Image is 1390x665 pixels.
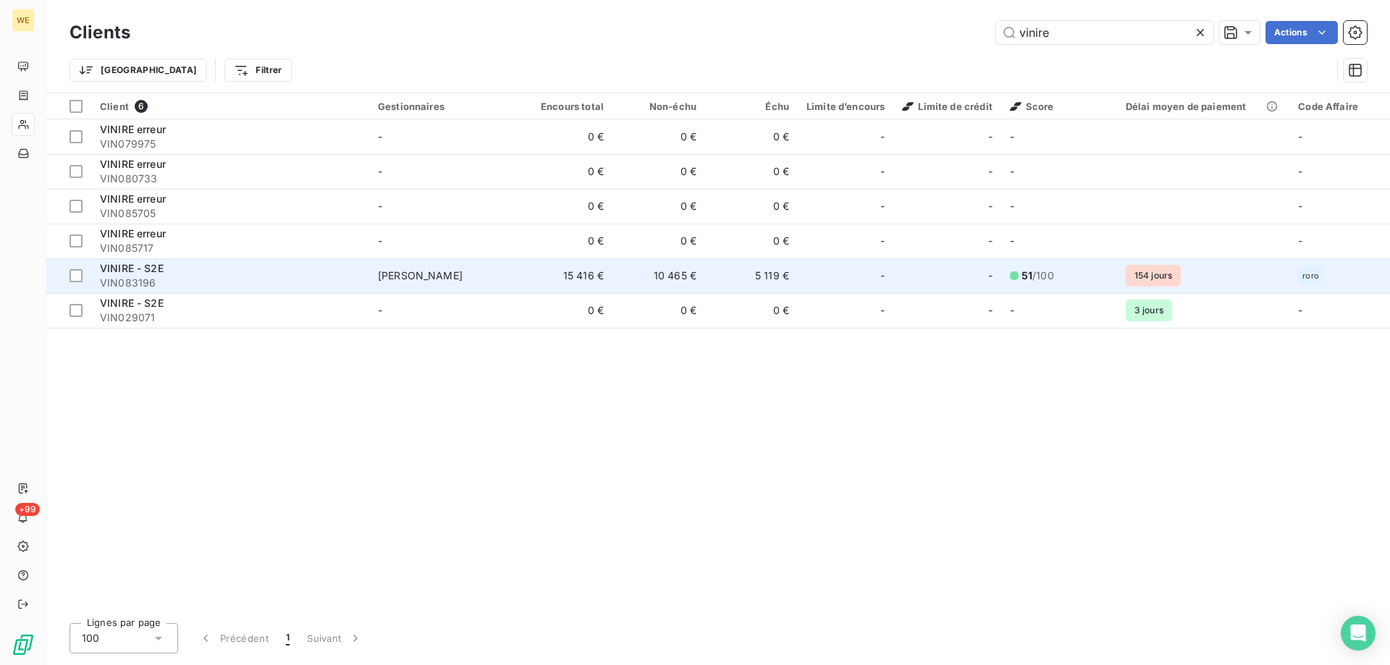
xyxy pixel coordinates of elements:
button: 1 [277,623,298,653]
button: Précédent [190,623,277,653]
span: VINIRE erreur [100,158,166,170]
td: 0 € [520,119,612,154]
span: Client [100,101,129,112]
span: - [1010,130,1014,143]
td: 5 119 € [705,258,798,293]
span: VIN080733 [100,171,361,186]
td: 0 € [520,154,612,189]
img: Logo LeanPay [12,633,35,656]
span: - [880,234,885,248]
div: Open Intercom Messenger [1341,616,1376,651]
div: Délai moyen de paiement [1126,101,1281,112]
span: 51 [1022,269,1032,281]
span: - [988,199,993,213]
span: VINIRE erreur [100,123,166,135]
td: 0 € [520,189,612,224]
span: - [1298,234,1302,247]
span: - [1010,234,1014,247]
td: 0 € [520,293,612,328]
span: - [378,304,382,316]
td: 0 € [705,293,798,328]
span: - [378,130,382,143]
span: - [1298,165,1302,177]
span: [PERSON_NAME] [378,269,463,281]
span: - [880,303,885,318]
span: VINIRE - S2E [100,297,164,309]
td: 15 416 € [520,258,612,293]
input: Rechercher [996,21,1213,44]
div: Limite d’encours [806,101,885,112]
span: - [988,130,993,144]
td: 0 € [705,119,798,154]
div: Encours total [528,101,604,112]
div: Gestionnaires [378,101,511,112]
button: Filtrer [224,59,291,82]
button: [GEOGRAPHIC_DATA] [69,59,206,82]
span: - [378,234,382,247]
span: - [1298,304,1302,316]
span: 1 [286,631,290,645]
span: - [988,164,993,179]
span: VIN085717 [100,241,361,255]
span: - [880,199,885,213]
td: 0 € [612,189,705,224]
button: Actions [1265,21,1338,44]
span: - [988,234,993,248]
span: - [1298,200,1302,212]
div: WE [12,9,35,32]
span: - [378,165,382,177]
td: 0 € [705,154,798,189]
span: 6 [135,100,148,113]
span: - [1298,130,1302,143]
h3: Clients [69,20,130,46]
td: 0 € [520,224,612,258]
span: Limite de crédit [902,101,992,112]
span: VIN085705 [100,206,361,221]
td: 0 € [612,154,705,189]
span: VINIRE erreur [100,192,166,205]
div: Échu [714,101,789,112]
span: VIN083196 [100,276,361,290]
span: - [988,303,993,318]
div: Code Affaire [1298,101,1376,112]
span: 100 [82,631,99,645]
span: - [880,164,885,179]
button: Suivant [298,623,371,653]
td: 0 € [612,293,705,328]
div: Non-échu [621,101,696,112]
span: - [1010,165,1014,177]
span: - [1010,200,1014,212]
span: - [988,268,993,283]
span: - [1010,304,1014,316]
span: VINIRE erreur [100,227,166,240]
span: VINIRE - S2E [100,262,164,274]
span: 3 jours [1126,300,1172,321]
span: /100 [1022,268,1054,283]
span: VIN079975 [100,137,361,151]
span: Score [1010,101,1054,112]
span: - [880,268,885,283]
span: +99 [15,503,40,516]
td: 10 465 € [612,258,705,293]
td: 0 € [612,224,705,258]
span: - [378,200,382,212]
td: 0 € [612,119,705,154]
td: 0 € [705,189,798,224]
td: 0 € [705,224,798,258]
span: 154 jours [1126,265,1181,287]
span: - [880,130,885,144]
span: roro [1302,271,1319,280]
span: VIN029071 [100,310,361,325]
